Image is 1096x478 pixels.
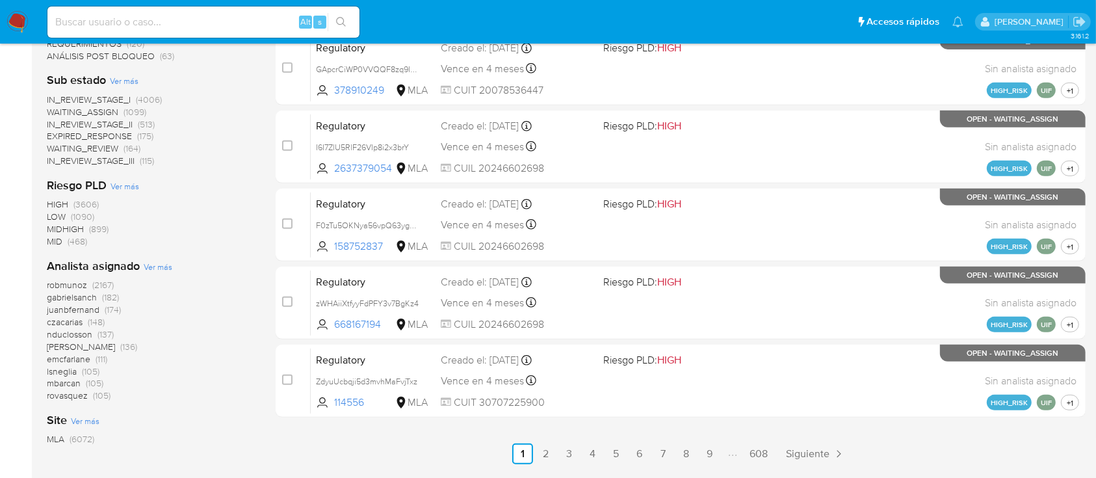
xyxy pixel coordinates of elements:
a: Salir [1073,15,1086,29]
span: Accesos rápidos [867,15,939,29]
span: 3.161.2 [1071,31,1089,41]
span: s [318,16,322,28]
p: ezequiel.castrillon@mercadolibre.com [995,16,1068,28]
input: Buscar usuario o caso... [47,14,359,31]
a: Notificaciones [952,16,963,27]
span: Alt [300,16,311,28]
button: search-icon [328,13,354,31]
